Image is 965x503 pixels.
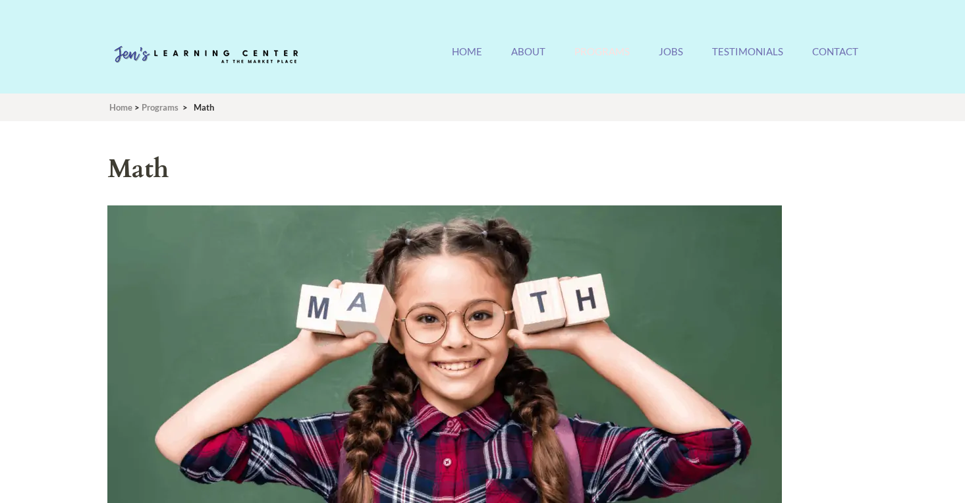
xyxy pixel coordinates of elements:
h1: Math [107,151,839,188]
a: Home [452,45,482,74]
a: About [511,45,545,74]
a: Jobs [659,45,683,74]
img: Jen's Learning Center Logo Transparent [107,36,305,75]
span: > [134,102,140,113]
a: Programs [142,102,179,113]
a: Contact [812,45,858,74]
span: > [182,102,188,113]
a: Testimonials [712,45,783,74]
a: Home [109,102,132,113]
a: Programs [574,45,630,74]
